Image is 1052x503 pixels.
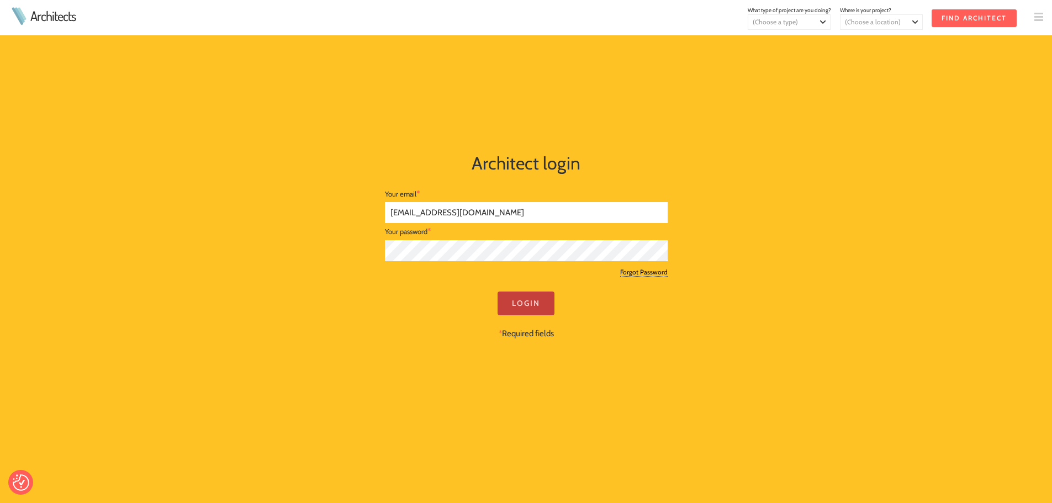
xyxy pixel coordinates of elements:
img: Architects [9,7,29,25]
div: Your email [385,186,668,202]
input: Find Architect [932,9,1017,27]
div: Your password [385,223,668,240]
a: Forgot Password [620,268,668,277]
img: Revisit consent button [13,474,29,491]
span: Where is your project? [840,7,891,14]
a: Architects [30,9,76,23]
h1: Architect login [252,150,800,177]
button: Consent Preferences [13,474,29,491]
input: Login [498,292,554,315]
span: What type of project are you doing? [748,7,831,14]
div: Required fields [385,292,668,340]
